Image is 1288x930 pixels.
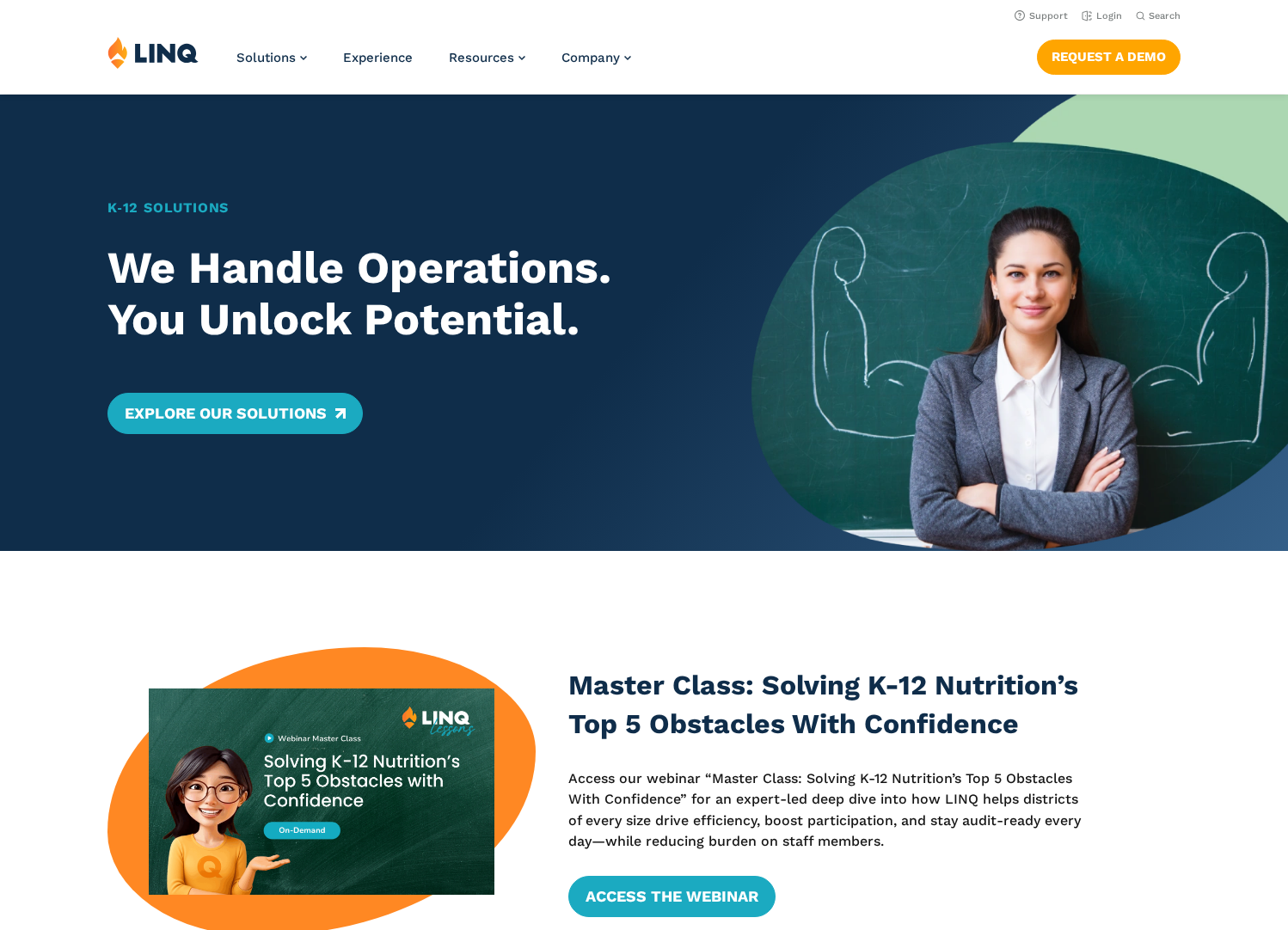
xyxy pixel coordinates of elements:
[236,50,307,65] a: Solutions
[1015,10,1068,21] a: Support
[449,50,525,65] a: Resources
[1037,36,1181,74] nav: Button Navigation
[1082,10,1122,21] a: Login
[561,50,620,65] span: Company
[1136,9,1181,22] button: Open Search Bar
[568,876,776,917] a: Access the Webinar
[751,95,1288,551] img: Home Banner
[107,36,199,69] img: LINQ | K‑12 Software
[561,50,631,65] a: Company
[568,666,1089,744] h3: Master Class: Solving K-12 Nutrition’s Top 5 Obstacles With Confidence
[236,50,296,65] span: Solutions
[107,393,363,434] a: Explore Our Solutions
[568,768,1089,852] p: Access our webinar “Master Class: Solving K-12 Nutrition’s Top 5 Obstacles With Confidence” for a...
[449,50,514,65] span: Resources
[107,198,699,218] h1: K‑12 Solutions
[1037,40,1181,74] a: Request a Demo
[107,242,699,346] h2: We Handle Operations. You Unlock Potential.
[1149,10,1181,21] span: Search
[343,50,413,65] a: Experience
[236,36,631,93] nav: Primary Navigation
